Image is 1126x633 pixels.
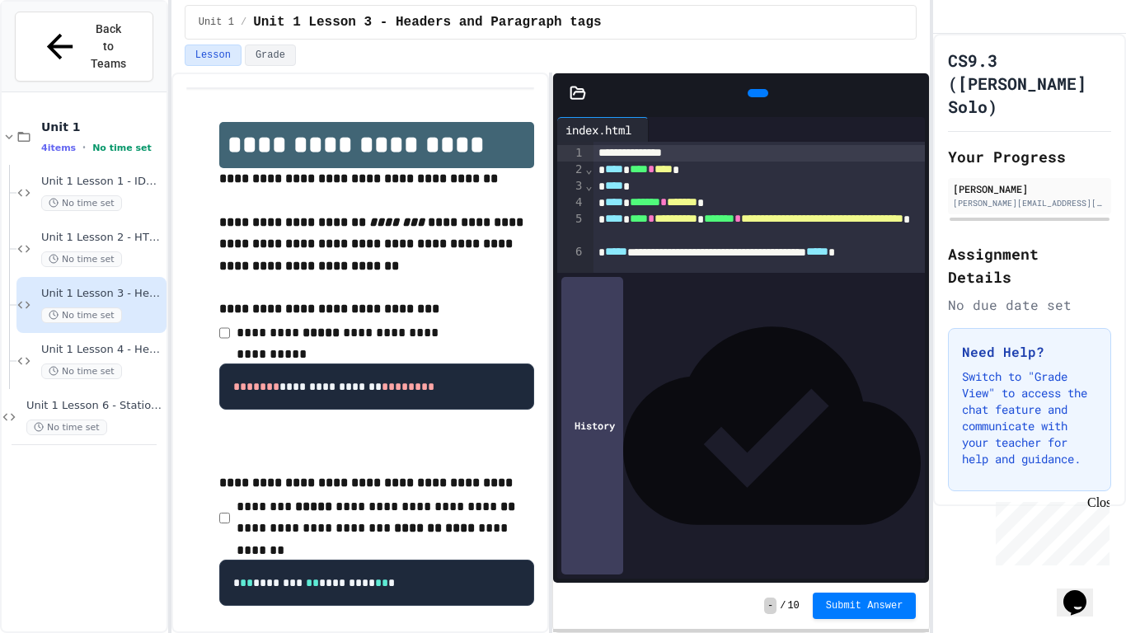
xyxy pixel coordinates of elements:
div: 2 [557,162,584,178]
p: Switch to "Grade View" to access the chat feature and communicate with your teacher for help and ... [962,368,1097,467]
span: Unit 1 Lesson 6 - Stations Activity [26,399,163,413]
span: No time set [41,195,122,211]
div: History [561,277,623,574]
iframe: chat widget [989,495,1110,565]
span: / [780,599,786,612]
span: Unit 1 Lesson 3 - Headers and Paragraph tags [41,287,163,301]
h3: Need Help? [962,342,1097,362]
div: 6 [557,244,584,277]
span: Submit Answer [826,599,903,612]
span: Unit 1 [41,120,163,134]
div: No due date set [948,295,1111,315]
span: Unit 1 Lesson 4 - Headlines Lab [41,343,163,357]
div: Chat with us now!Close [7,7,114,105]
span: Unit 1 Lesson 1 - IDE Interaction [41,175,163,189]
h2: Assignment Details [948,242,1111,288]
span: Fold line [584,179,593,192]
button: Submit Answer [813,593,917,619]
span: No time set [92,143,152,153]
span: / [241,16,246,29]
span: Unit 1 Lesson 2 - HTML Doc Setup [41,231,163,245]
span: 4 items [41,143,76,153]
span: - [764,598,776,614]
span: • [82,141,86,154]
button: Lesson [185,45,242,66]
div: index.html [557,121,640,138]
span: No time set [41,363,122,379]
span: No time set [41,307,122,323]
iframe: chat widget [1057,567,1110,617]
span: 10 [787,599,799,612]
button: Back to Teams [15,12,153,82]
span: No time set [26,420,107,435]
h2: Your Progress [948,145,1111,168]
div: 3 [557,178,584,195]
span: Unit 1 [199,16,234,29]
div: [PERSON_NAME][EMAIL_ADDRESS][PERSON_NAME][DOMAIN_NAME] [953,197,1106,209]
span: Unit 1 Lesson 3 - Headers and Paragraph tags [253,12,601,32]
button: Grade [245,45,296,66]
div: 5 [557,211,584,244]
div: index.html [557,117,649,142]
span: No time set [41,251,122,267]
div: 1 [557,145,584,162]
div: 4 [557,195,584,211]
span: Back to Teams [89,21,128,73]
span: Fold line [584,162,593,176]
h1: CS9.3 ([PERSON_NAME] Solo) [948,49,1111,118]
div: [PERSON_NAME] [953,181,1106,196]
